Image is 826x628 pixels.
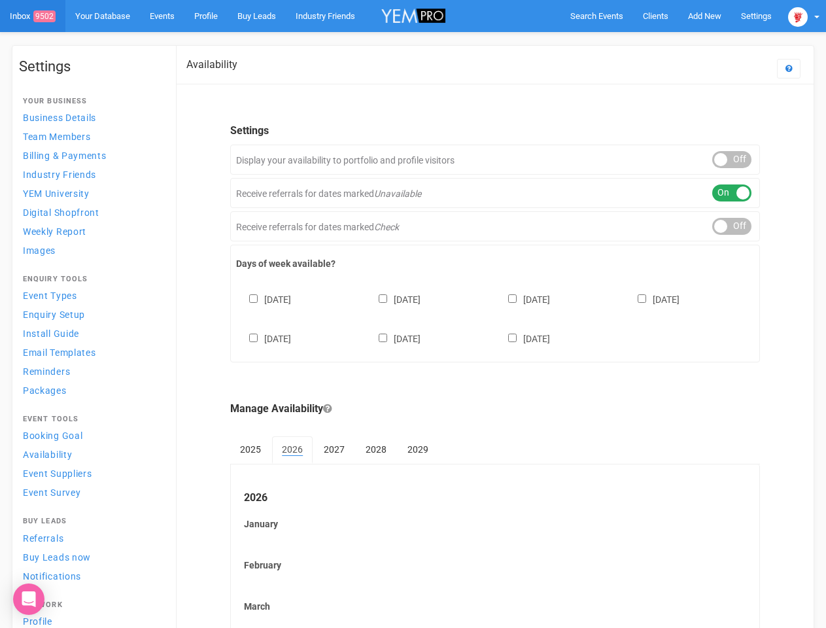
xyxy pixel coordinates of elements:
[19,222,163,240] a: Weekly Report
[236,257,754,270] label: Days of week available?
[398,436,438,462] a: 2029
[23,309,85,320] span: Enquiry Setup
[230,124,760,139] legend: Settings
[23,415,159,423] h4: Event Tools
[249,294,258,303] input: [DATE]
[13,584,44,615] div: Open Intercom Messenger
[23,487,80,498] span: Event Survey
[19,305,163,323] a: Enquiry Setup
[23,430,82,441] span: Booking Goal
[19,362,163,380] a: Reminders
[244,559,746,572] label: February
[19,184,163,202] a: YEM University
[249,334,258,342] input: [DATE]
[23,275,159,283] h4: Enquiry Tools
[19,427,163,444] a: Booking Goal
[23,449,72,460] span: Availability
[23,113,96,123] span: Business Details
[19,59,163,75] h1: Settings
[23,468,92,479] span: Event Suppliers
[230,145,760,175] div: Display your availability to portfolio and profile visitors
[374,222,399,232] em: Check
[508,294,517,303] input: [DATE]
[19,529,163,547] a: Referrals
[508,334,517,342] input: [DATE]
[374,188,421,199] em: Unavailable
[356,436,396,462] a: 2028
[19,166,163,183] a: Industry Friends
[495,292,550,306] label: [DATE]
[495,331,550,345] label: [DATE]
[19,287,163,304] a: Event Types
[230,178,760,208] div: Receive referrals for dates marked
[272,436,313,464] a: 2026
[19,203,163,221] a: Digital Shopfront
[186,59,237,71] h2: Availability
[19,548,163,566] a: Buy Leads now
[23,150,107,161] span: Billing & Payments
[19,241,163,259] a: Images
[33,10,56,22] span: 9502
[23,131,90,142] span: Team Members
[19,128,163,145] a: Team Members
[366,292,421,306] label: [DATE]
[230,402,760,417] legend: Manage Availability
[379,334,387,342] input: [DATE]
[236,331,291,345] label: [DATE]
[688,11,721,21] span: Add New
[625,292,680,306] label: [DATE]
[230,211,760,241] div: Receive referrals for dates marked
[23,226,86,237] span: Weekly Report
[23,385,67,396] span: Packages
[366,331,421,345] label: [DATE]
[19,343,163,361] a: Email Templates
[638,294,646,303] input: [DATE]
[19,567,163,585] a: Notifications
[19,381,163,399] a: Packages
[570,11,623,21] span: Search Events
[23,207,99,218] span: Digital Shopfront
[23,97,159,105] h4: Your Business
[23,601,159,609] h4: Network
[19,483,163,501] a: Event Survey
[314,436,354,462] a: 2027
[23,366,70,377] span: Reminders
[23,328,79,339] span: Install Guide
[19,109,163,126] a: Business Details
[244,517,746,531] label: January
[23,517,159,525] h4: Buy Leads
[23,571,81,582] span: Notifications
[23,290,77,301] span: Event Types
[23,245,56,256] span: Images
[244,600,746,613] label: March
[19,445,163,463] a: Availability
[236,292,291,306] label: [DATE]
[379,294,387,303] input: [DATE]
[643,11,668,21] span: Clients
[19,147,163,164] a: Billing & Payments
[23,347,96,358] span: Email Templates
[230,436,271,462] a: 2025
[244,491,746,506] legend: 2026
[19,324,163,342] a: Install Guide
[788,7,808,27] img: open-uri20250107-2-1pbi2ie
[19,464,163,482] a: Event Suppliers
[23,188,90,199] span: YEM University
